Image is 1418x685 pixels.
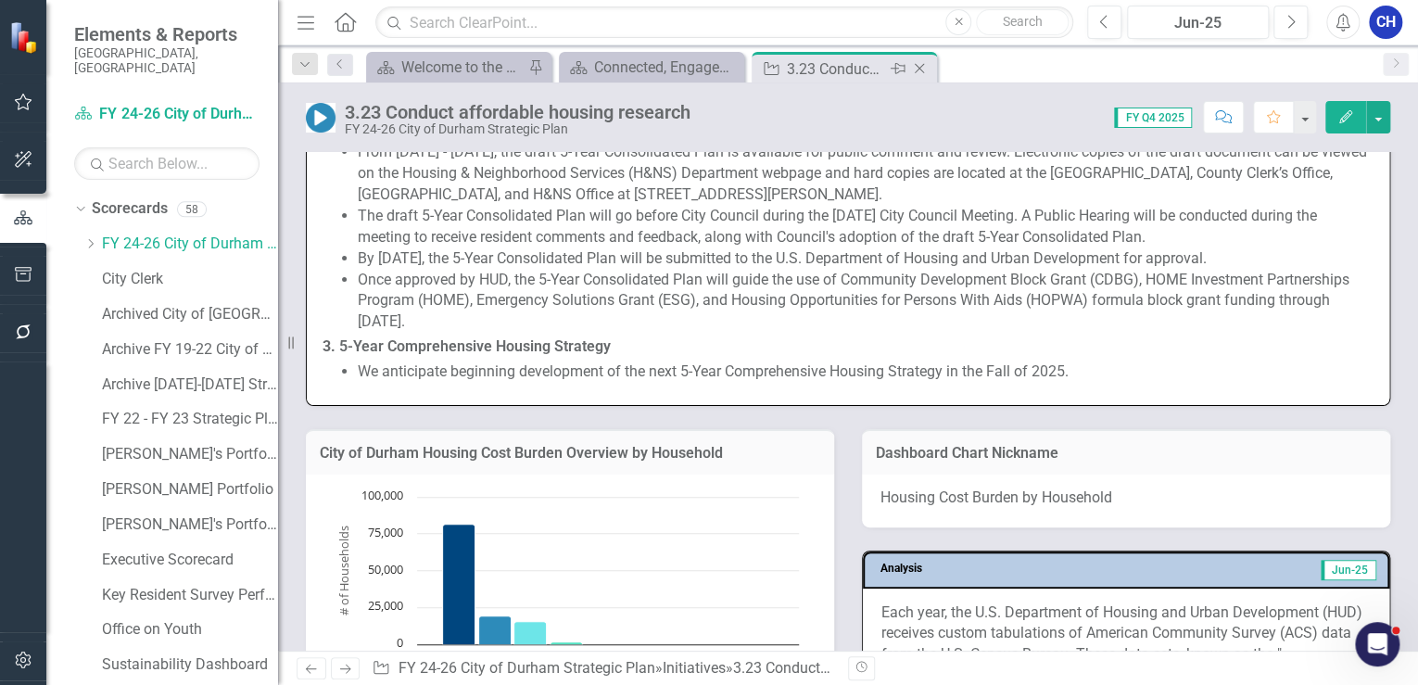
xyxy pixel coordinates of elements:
path: FY Q1 2025, 19,255. Cost Burden >30% to [479,616,512,645]
a: Archive [DATE]-[DATE] Strategic Plan [102,374,278,396]
span: Search [1003,14,1043,29]
div: » » [372,658,833,679]
button: CH [1369,6,1402,39]
path: FY Q1 2025, 1,465. Cost Burden not available. [551,642,583,645]
a: [PERSON_NAME] Portfolio [102,479,278,501]
path: FY Q1 2025, 15,380. Cost Burden >50%. [514,622,547,645]
div: Connected, Engaged, & Inclusive Communities [594,56,740,79]
path: FY Q1 2025, 81,545. Cost Burden [443,525,475,645]
h3: City of Durham Housing Cost Burden Overview by Household [320,445,820,462]
a: FY 24-26 City of Durham Strategic Plan [74,104,260,125]
a: Key Resident Survey Performance Scorecard [102,585,278,606]
a: Connected, Engaged, & Inclusive Communities [563,56,740,79]
li: Once approved by HUD, the 5-Year Consolidated Plan will guide the use of Community Development Bl... [358,270,1371,334]
a: FY 24-26 City of Durham Strategic Plan [102,234,278,255]
h3: Analysis [880,563,1090,575]
a: Sustainability Dashboard [102,654,278,676]
a: Archive FY 19-22 City of Durham Strategic Plan [102,339,278,361]
a: Office on Youth [102,619,278,641]
div: 58 [177,201,207,217]
text: # of Households [336,526,352,615]
span: Jun-25 [1321,560,1376,580]
a: City Clerk [102,269,278,290]
button: Search [976,9,1069,35]
li: By [DATE], the 5-Year Consolidated Plan will be submitted to the U.S. Department of Housing and U... [358,248,1371,270]
a: Scorecards [92,198,168,220]
div: Jun-25 [1133,12,1262,34]
div: FY 24-26 City of Durham Strategic Plan [345,122,690,136]
a: [PERSON_NAME]'s Portfolio [102,444,278,465]
span: Elements & Reports [74,23,260,45]
input: Search Below... [74,147,260,180]
a: Archived City of [GEOGRAPHIC_DATA] FY22 to FY23 Strategic Plan [102,304,278,325]
small: [GEOGRAPHIC_DATA], [GEOGRAPHIC_DATA] [74,45,260,76]
span: Housing Cost Burden by Household [880,488,1112,506]
div: 3.23 Conduct affordable housing research [345,102,690,122]
strong: 5-Year Comprehensive Housing Strategy [339,337,611,355]
a: Executive Scorecard [102,550,278,571]
a: Welcome to the FY [DATE]-[DATE] Strategic Plan Landing Page! [371,56,524,79]
div: Welcome to the FY [DATE]-[DATE] Strategic Plan Landing Page! [401,56,524,79]
a: FY 24-26 City of Durham Strategic Plan [399,659,655,677]
a: Initiatives [663,659,726,677]
g: Cost Burden [443,497,705,645]
img: ClearPoint Strategy [9,20,42,53]
h3: Dashboard Chart Nickname [876,445,1376,462]
li: We anticipate beginning development of the next 5-Year Comprehensive Housing Strategy in the Fall... [358,362,1371,383]
button: Jun-25 [1127,6,1269,39]
text: 25,000 [368,597,403,614]
img: In Progress [306,103,336,133]
li: From [DATE] - [DATE], the draft 5-Year Consolidated Plan is available for public comment and revi... [358,142,1371,206]
text: 75,000 [368,524,403,540]
a: FY 22 - FY 23 Strategic Plan [102,409,278,430]
text: 100,000 [361,487,403,503]
iframe: Intercom live chat [1355,622,1399,666]
text: 0 [397,634,403,651]
div: 3.23 Conduct affordable housing research [733,659,1008,677]
li: The draft 5-Year Consolidated Plan will go before City Council during the [DATE] City Council Mee... [358,206,1371,248]
div: 3.23 Conduct affordable housing research [787,57,886,81]
input: Search ClearPoint... [375,6,1073,39]
a: [PERSON_NAME]'s Portfolio [102,514,278,536]
text: 50,000 [368,561,403,577]
span: FY Q4 2025 [1114,108,1192,128]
